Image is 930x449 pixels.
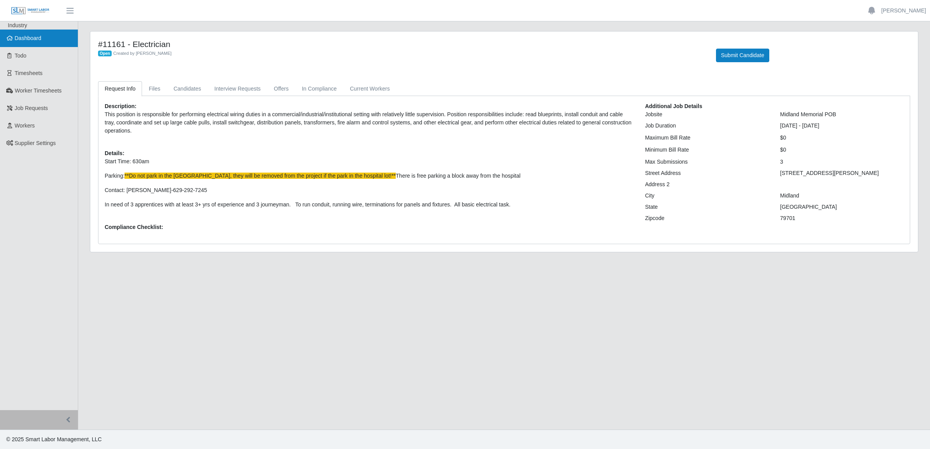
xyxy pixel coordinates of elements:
[105,186,633,194] p: Contact: [PERSON_NAME]-629-292-7245
[15,122,35,129] span: Workers
[11,7,50,15] img: SLM Logo
[98,81,142,96] a: Request Info
[6,436,102,442] span: © 2025 Smart Labor Management, LLC
[774,146,909,154] div: $0
[645,103,702,109] b: Additional Job Details
[639,146,774,154] div: Minimum Bill Rate
[774,134,909,142] div: $0
[639,122,774,130] div: Job Duration
[15,105,48,111] span: Job Requests
[639,180,774,189] div: Address 2
[774,192,909,200] div: Midland
[15,140,56,146] span: Supplier Settings
[15,87,61,94] span: Worker Timesheets
[295,81,344,96] a: In Compliance
[105,110,633,135] p: This position is responsible for performing electrical wiring duties in a commercial/industrial/i...
[105,150,125,156] b: Details:
[105,103,137,109] b: Description:
[774,169,909,177] div: [STREET_ADDRESS][PERSON_NAME]
[716,49,769,62] button: Submit Candidate
[639,158,774,166] div: Max Submissions
[98,39,704,49] h4: #11161 - Electrician
[774,110,909,119] div: Midland Memorial POB
[105,201,633,209] p: In need of 3 apprentices with at least 3+ yrs of experience and 3 journeyman. To run conduit, run...
[105,172,633,180] p: Parking: There is free parking a block away from the hospital
[639,169,774,177] div: Street Address
[167,81,208,96] a: Candidates
[881,7,926,15] a: [PERSON_NAME]
[105,157,633,166] p: Start Time: 630am
[639,214,774,222] div: Zipcode
[267,81,295,96] a: Offers
[774,214,909,222] div: 79701
[142,81,167,96] a: Files
[343,81,396,96] a: Current Workers
[98,51,112,57] span: Open
[639,192,774,200] div: City
[774,203,909,211] div: [GEOGRAPHIC_DATA]
[774,122,909,130] div: [DATE] - [DATE]
[639,134,774,142] div: Maximum Bill Rate
[125,173,396,179] span: **Do not park in the [GEOGRAPHIC_DATA], they will be removed from the project if the park in the ...
[105,224,163,230] b: Compliance Checklist:
[208,81,267,96] a: Interview Requests
[113,51,172,56] span: Created by [PERSON_NAME]
[639,203,774,211] div: State
[8,22,27,28] span: Industry
[639,110,774,119] div: Jobsite
[15,35,42,41] span: Dashboard
[774,158,909,166] div: 3
[15,52,26,59] span: Todo
[15,70,43,76] span: Timesheets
